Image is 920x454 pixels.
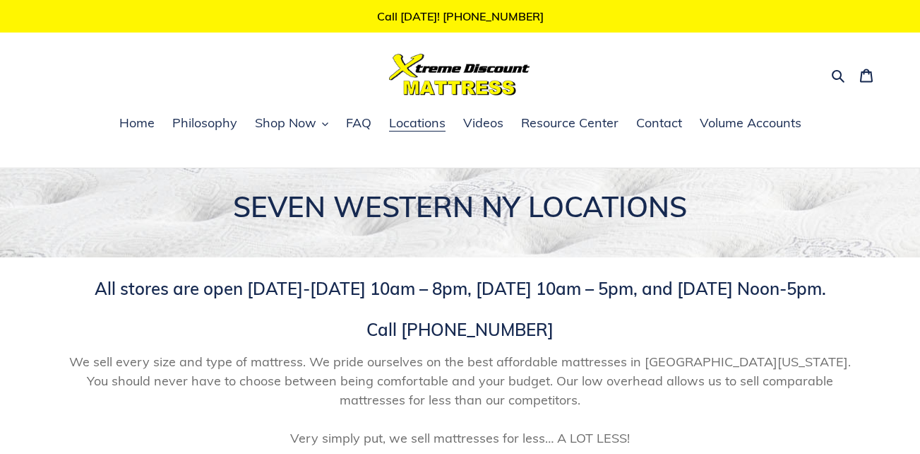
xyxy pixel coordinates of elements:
span: FAQ [346,115,371,132]
a: Home [112,113,162,134]
span: All stores are open [DATE]-[DATE] 10am – 8pm, [DATE] 10am – 5pm, and [DATE] Noon-5pm. Call [PHONE... [95,278,826,340]
a: Volume Accounts [693,113,808,134]
span: Shop Now [255,115,316,132]
span: Resource Center [521,115,619,132]
span: Contact [636,115,682,132]
a: FAQ [339,113,378,134]
a: Videos [456,113,510,134]
button: Shop Now [248,113,335,134]
span: SEVEN WESTERN NY LOCATIONS [233,189,687,224]
a: Locations [382,113,453,134]
a: Resource Center [514,113,626,134]
a: Philosophy [165,113,244,134]
span: Locations [389,115,446,132]
span: Videos [463,115,503,132]
img: Xtreme Discount Mattress [389,54,530,95]
span: Philosophy [172,115,237,132]
span: Home [119,115,155,132]
a: Contact [629,113,689,134]
span: Volume Accounts [700,115,801,132]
